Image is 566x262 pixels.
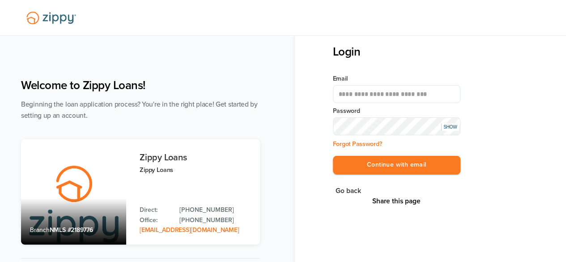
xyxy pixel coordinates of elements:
span: Beginning the loan application process? You're in the right place! Get started by setting up an a... [21,100,258,120]
h3: Zippy Loans [140,153,251,163]
h1: Welcome to Zippy Loans! [21,78,260,92]
label: Email [333,74,460,83]
input: Email Address [333,85,460,103]
img: Lender Logo [21,8,81,28]
a: Office Phone: 512-975-2947 [179,215,251,225]
button: Go back [333,185,364,197]
label: Password [333,107,460,116]
span: Branch [30,226,50,234]
div: SHOW [441,123,459,131]
a: Direct Phone: 512-975-2947 [179,205,251,215]
p: Office: [140,215,170,225]
a: Forgot Password? [333,140,382,148]
p: Zippy Loans [140,165,251,175]
p: Direct: [140,205,170,215]
a: Email Address: zippyguide@zippymh.com [140,226,239,234]
h3: Login [333,45,460,59]
span: NMLS #2189776 [50,226,93,234]
button: Share This Page [370,197,423,206]
button: Continue with email [333,156,460,174]
input: Input Password [333,117,460,135]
